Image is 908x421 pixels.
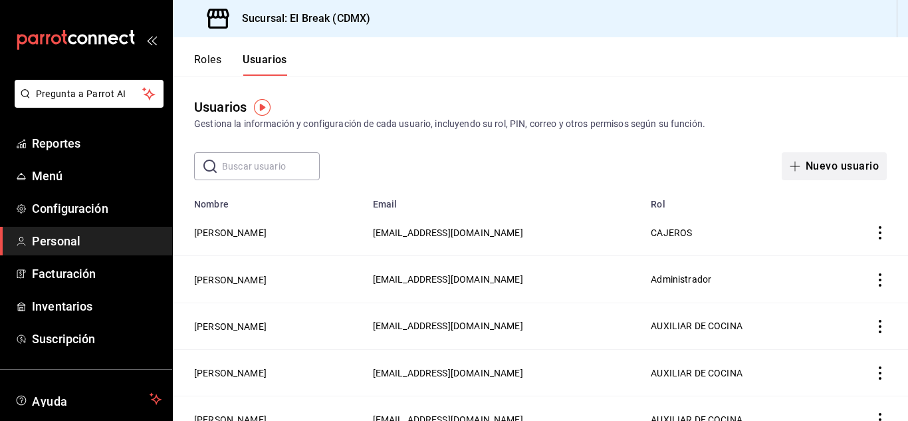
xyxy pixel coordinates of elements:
[194,226,267,239] button: [PERSON_NAME]
[873,273,887,287] button: actions
[373,321,523,331] span: [EMAIL_ADDRESS][DOMAIN_NAME]
[194,366,267,380] button: [PERSON_NAME]
[782,152,887,180] button: Nuevo usuario
[173,191,365,210] th: Nombre
[373,274,523,285] span: [EMAIL_ADDRESS][DOMAIN_NAME]
[222,153,320,180] input: Buscar usuario
[643,191,827,210] th: Rol
[194,97,247,117] div: Usuarios
[873,366,887,380] button: actions
[9,96,164,110] a: Pregunta a Parrot AI
[651,227,692,238] span: CAJEROS
[194,53,221,76] button: Roles
[365,191,643,210] th: Email
[373,227,523,238] span: [EMAIL_ADDRESS][DOMAIN_NAME]
[32,265,162,283] span: Facturación
[32,134,162,152] span: Reportes
[32,200,162,217] span: Configuración
[36,87,143,101] span: Pregunta a Parrot AI
[32,232,162,250] span: Personal
[194,273,267,287] button: [PERSON_NAME]
[194,117,887,131] div: Gestiona la información y configuración de cada usuario, incluyendo su rol, PIN, correo y otros p...
[32,297,162,315] span: Inventarios
[194,53,287,76] div: navigation tabs
[651,368,742,378] span: AUXILIAR DE COCINA
[873,226,887,239] button: actions
[146,35,157,45] button: open_drawer_menu
[15,80,164,108] button: Pregunta a Parrot AI
[32,167,162,185] span: Menú
[231,11,370,27] h3: Sucursal: El Break (CDMX)
[243,53,287,76] button: Usuarios
[651,321,742,331] span: AUXILIAR DE COCINA
[194,320,267,333] button: [PERSON_NAME]
[651,274,711,285] span: Administrador
[32,391,144,407] span: Ayuda
[254,99,271,116] img: Tooltip marker
[32,330,162,348] span: Suscripción
[373,368,523,378] span: [EMAIL_ADDRESS][DOMAIN_NAME]
[873,320,887,333] button: actions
